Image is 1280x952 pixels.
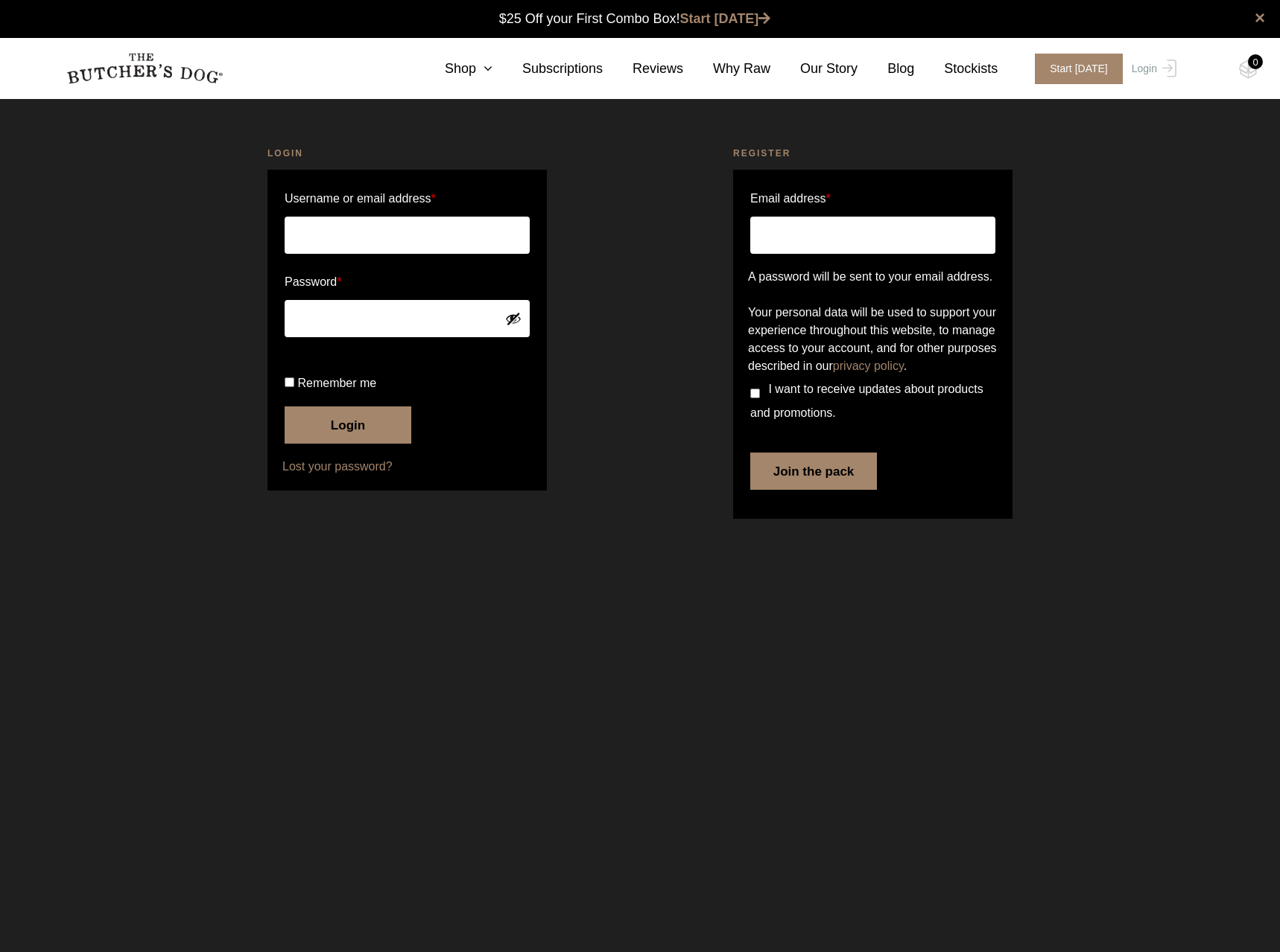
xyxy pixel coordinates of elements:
a: Stockists [914,59,998,79]
label: Email address [750,187,831,211]
h2: Login [267,146,547,161]
a: privacy policy [833,360,904,372]
button: Join the pack [750,453,877,490]
span: Start [DATE] [1035,54,1123,84]
a: Why Raw [683,59,770,79]
a: Start [DATE] [1020,54,1128,84]
p: A password will be sent to your email address. [748,268,998,286]
button: Show password [505,310,522,327]
div: 0 [1248,54,1263,69]
p: Your personal data will be used to support your experience throughout this website, to manage acc... [748,304,998,375]
a: Login [1128,54,1176,84]
a: Blog [858,59,914,79]
label: Password [285,270,530,294]
a: Shop [415,59,492,79]
h2: Register [733,146,1013,161]
a: Lost your password? [282,458,532,476]
a: Reviews [603,59,683,79]
button: Login [285,406,411,444]
label: Username or email address [285,187,530,211]
a: close [1255,9,1265,27]
img: TBD_Cart-Empty.png [1239,60,1258,79]
span: Remember me [297,377,376,389]
a: Our Story [770,59,858,79]
input: Remember me [285,377,294,387]
a: Subscriptions [492,59,603,79]
span: I want to receive updates about products and promotions. [750,383,983,419]
a: Start [DATE] [680,11,771,26]
input: I want to receive updates about products and promotions. [750,389,760,398]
